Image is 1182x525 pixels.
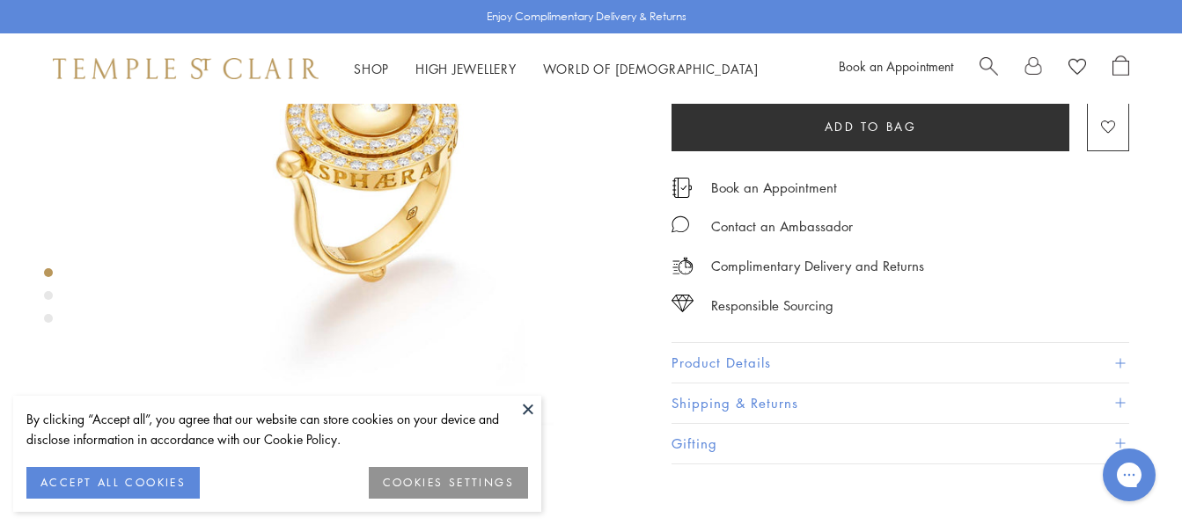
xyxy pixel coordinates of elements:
iframe: Gorgias live chat messenger [1094,442,1164,507]
div: Product gallery navigation [44,264,53,337]
a: World of [DEMOGRAPHIC_DATA]World of [DEMOGRAPHIC_DATA] [543,60,759,77]
img: icon_appointment.svg [672,178,693,198]
button: Gifting [672,424,1129,463]
a: Search [980,55,998,82]
a: High JewelleryHigh Jewellery [415,60,517,77]
a: View Wishlist [1068,55,1086,82]
nav: Main navigation [354,58,759,80]
button: Product Details [672,344,1129,383]
img: icon_sourcing.svg [672,295,694,312]
img: Temple St. Clair [53,58,319,79]
img: icon_delivery.svg [672,255,694,277]
p: Complimentary Delivery and Returns [711,255,924,277]
p: Enjoy Complimentary Delivery & Returns [487,8,686,26]
div: Contact an Ambassador [711,215,853,237]
button: ACCEPT ALL COOKIES [26,467,200,499]
div: By clicking “Accept all”, you agree that our website can store cookies on your device and disclos... [26,409,528,449]
button: COOKIES SETTINGS [369,467,528,499]
button: Add to bag [672,103,1069,151]
img: MessageIcon-01_2.svg [672,215,689,233]
a: ShopShop [354,60,389,77]
a: Book an Appointment [711,178,837,197]
div: Responsible Sourcing [711,295,833,317]
a: Open Shopping Bag [1112,55,1129,82]
button: Shipping & Returns [672,383,1129,423]
a: Book an Appointment [839,57,953,75]
span: Add to bag [825,117,917,136]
